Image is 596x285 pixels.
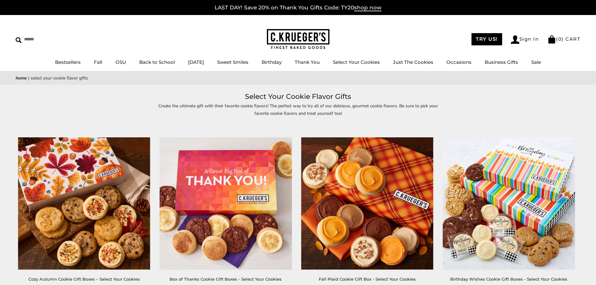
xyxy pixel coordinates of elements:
[531,59,541,65] a: Sale
[446,59,471,65] a: Occasions
[443,137,575,269] img: Birthday Wishes Cookie Gift Boxes - Select Your Cookies
[16,74,580,82] nav: breadcrumbs
[471,33,502,45] a: TRY US!
[160,137,292,269] img: Box of Thanks Cookie Gift Boxes - Select Your Cookies
[16,34,90,44] input: Search
[94,59,102,65] a: Fall
[548,35,556,43] img: Bag
[217,59,248,65] a: Sweet Smiles
[16,75,27,81] a: Home
[16,37,22,43] img: Search
[511,35,539,44] a: Sign In
[485,59,518,65] a: Business Gifts
[154,102,442,117] p: Create the ultimate gift with their favorite cookie flavors! The perfect way to try all of our de...
[31,75,88,81] span: Select Your Cookie Flavor Gifts
[215,4,381,11] a: LAST DAY! Save 20% on Thank You Gifts Code: TY20shop now
[139,59,175,65] a: Back to School
[170,277,282,282] a: Box of Thanks Cookie Gift Boxes - Select Your Cookies
[295,59,320,65] a: Thank You
[267,29,329,49] img: C.KRUEGER'S
[28,277,140,282] a: Cozy Autumn Cookie Gift Boxes – Select Your Cookies
[333,59,380,65] a: Select Your Cookies
[28,75,29,81] span: |
[301,137,433,269] img: Fall Plaid Cookie Gift Box - Select Your Cookies
[558,36,562,42] span: 0
[262,59,282,65] a: Birthday
[115,59,126,65] a: OSU
[18,137,150,269] img: Cozy Autumn Cookie Gift Boxes – Select Your Cookies
[548,36,580,42] a: (0) CART
[188,59,204,65] a: [DATE]
[25,91,571,102] h1: Select Your Cookie Flavor Gifts
[319,277,416,282] a: Fall Plaid Cookie Gift Box - Select Your Cookies
[511,35,519,44] img: Account
[354,4,381,11] span: shop now
[450,277,567,282] a: Birthday Wishes Cookie Gift Boxes - Select Your Cookies
[393,59,433,65] a: Just The Cookies
[55,59,81,65] a: Bestsellers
